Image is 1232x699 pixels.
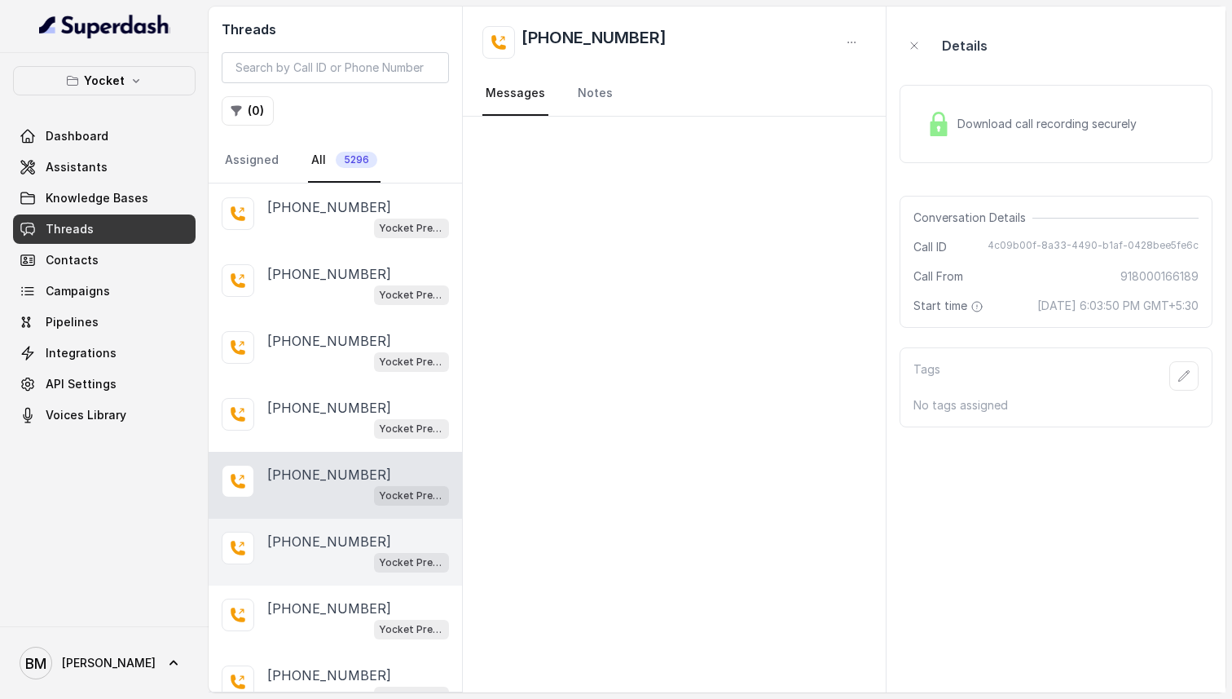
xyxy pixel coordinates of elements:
span: Campaigns [46,283,110,299]
a: API Settings [13,369,196,399]
h2: Threads [222,20,449,39]
span: Knowledge Bases [46,190,148,206]
p: Tags [913,361,940,391]
span: [PERSON_NAME] [62,655,156,671]
input: Search by Call ID or Phone Number [222,52,449,83]
p: Yocket Presales Test [379,220,444,237]
p: [PHONE_NUMBER] [267,398,391,418]
a: Pipelines [13,307,196,337]
a: [PERSON_NAME] [13,640,196,686]
span: Assistants [46,159,108,175]
span: 918000166189 [1120,268,1199,285]
span: Contacts [46,252,99,268]
p: Details [942,36,988,55]
a: Knowledge Bases [13,184,196,213]
a: Assigned [222,139,282,183]
a: All5296 [308,139,381,183]
a: Integrations [13,338,196,368]
a: Messages [482,72,548,116]
span: Conversation Details [913,210,1032,226]
p: Yocket Presales Test [379,421,444,437]
p: Yocket Presales Test [379,555,444,571]
a: Contacts [13,246,196,275]
p: [PHONE_NUMBER] [267,666,391,685]
button: Yocket [13,66,196,95]
span: Call ID [913,239,947,255]
p: [PHONE_NUMBER] [267,599,391,618]
p: [PHONE_NUMBER] [267,465,391,484]
span: Dashboard [46,128,108,144]
p: [PHONE_NUMBER] [267,532,391,551]
h2: [PHONE_NUMBER] [521,26,667,59]
a: Assistants [13,153,196,182]
a: Dashboard [13,122,196,151]
p: Yocket Presales Test [379,488,444,504]
p: Yocket Presales Test [379,622,444,638]
a: Notes [574,72,616,116]
span: Integrations [46,345,117,361]
nav: Tabs [222,139,449,183]
a: Campaigns [13,277,196,306]
p: [PHONE_NUMBER] [267,331,391,351]
span: 5296 [336,152,377,168]
span: [DATE] 6:03:50 PM GMT+5:30 [1037,298,1199,314]
p: Yocket [84,71,125,91]
span: Pipelines [46,314,99,330]
a: Voices Library [13,400,196,430]
p: No tags assigned [913,397,1199,414]
span: Voices Library [46,407,126,423]
img: Lock Icon [926,112,951,136]
img: light.svg [39,13,170,39]
nav: Tabs [482,72,866,116]
span: API Settings [46,376,117,392]
p: Yocket Presales Test [379,287,444,303]
span: Call From [913,268,963,285]
span: Threads [46,221,94,237]
a: Threads [13,215,196,244]
p: [PHONE_NUMBER] [267,197,391,217]
text: BM [25,655,46,672]
span: 4c09b00f-8a33-4490-b1af-0428bee5fe6c [988,239,1199,255]
p: [PHONE_NUMBER] [267,264,391,284]
button: (0) [222,96,274,126]
span: Download call recording securely [957,116,1143,132]
span: Start time [913,298,987,314]
p: Yocket Presales Test [379,354,444,370]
